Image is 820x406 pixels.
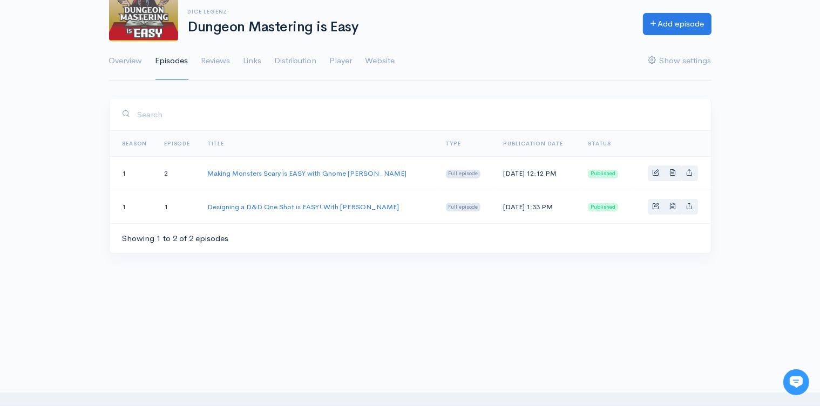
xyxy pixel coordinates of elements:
a: Type [446,140,461,147]
a: Overview [109,42,143,81]
a: Season [123,140,147,147]
p: Find an answer quickly [15,185,201,198]
a: Episodes [155,42,188,81]
button: New conversation [17,143,199,165]
a: Publication date [503,140,563,147]
h6: Dice Legenz [188,9,630,15]
a: Making Monsters Scary is EASY with Gnome [PERSON_NAME] [207,169,406,178]
input: Search [137,103,698,125]
a: Designing a D&D One Shot is EASY! With [PERSON_NAME] [207,202,399,211]
a: Episode [164,140,190,147]
span: Published [588,170,618,178]
h1: Dungeon Mastering is Easy [188,19,630,35]
a: Add episode [643,13,711,35]
span: Full episode [446,170,481,178]
td: 1 [110,190,156,223]
div: Basic example [648,165,698,181]
input: Search articles [31,203,193,225]
span: New conversation [70,150,130,158]
td: 1 [110,157,156,190]
a: Website [365,42,395,81]
h1: Hi 👋 [16,52,200,70]
span: Status [588,140,611,147]
a: Show settings [648,42,711,81]
td: 1 [155,190,199,223]
a: Links [243,42,262,81]
iframe: gist-messenger-bubble-iframe [783,369,809,395]
h2: Just let us know if you need anything and we'll be happy to help! 🙂 [16,72,200,124]
a: Distribution [275,42,317,81]
div: Basic example [648,199,698,215]
a: Player [330,42,353,81]
td: [DATE] 1:33 PM [494,190,579,223]
a: Title [207,140,224,147]
span: Full episode [446,203,481,211]
span: Published [588,203,618,211]
div: Showing 1 to 2 of 2 episodes [123,232,229,245]
td: [DATE] 12:12 PM [494,157,579,190]
td: 2 [155,157,199,190]
a: Reviews [201,42,231,81]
